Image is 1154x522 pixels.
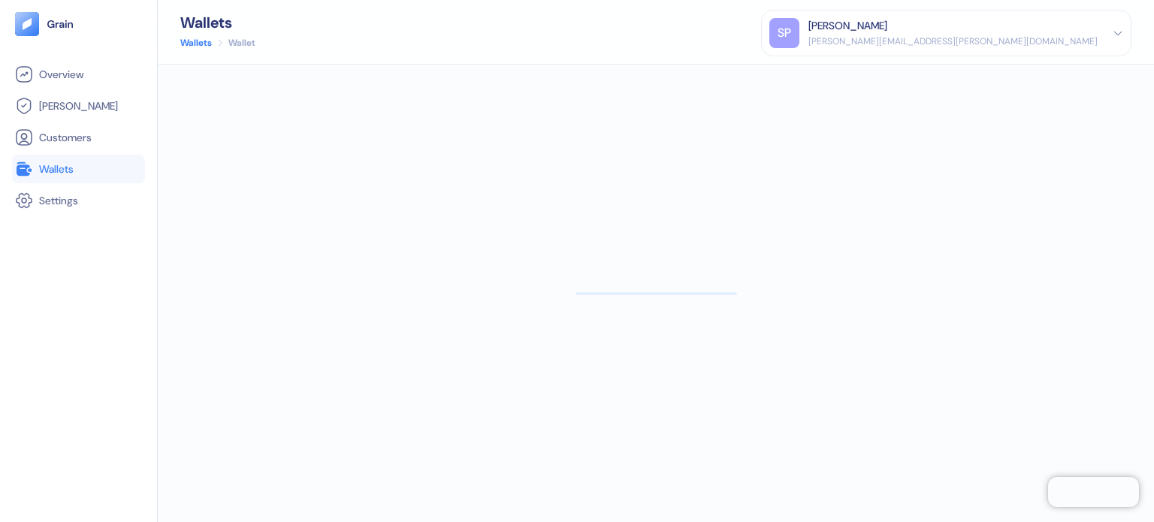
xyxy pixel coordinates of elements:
img: logo-tablet-V2.svg [15,12,39,36]
a: [PERSON_NAME] [15,97,142,115]
iframe: Chatra live chat [1048,477,1139,507]
a: Overview [15,65,142,83]
span: Customers [39,130,92,145]
span: Overview [39,67,83,82]
span: [PERSON_NAME] [39,98,118,113]
div: Wallets [180,15,255,30]
a: Settings [15,192,142,210]
div: SP [769,18,799,48]
a: Wallets [15,160,142,178]
span: Settings [39,193,78,208]
div: [PERSON_NAME][EMAIL_ADDRESS][PERSON_NAME][DOMAIN_NAME] [808,35,1098,48]
div: [PERSON_NAME] [808,18,887,34]
a: Customers [15,128,142,146]
span: Wallets [39,161,74,177]
img: logo [47,19,74,29]
a: Wallets [180,36,212,50]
